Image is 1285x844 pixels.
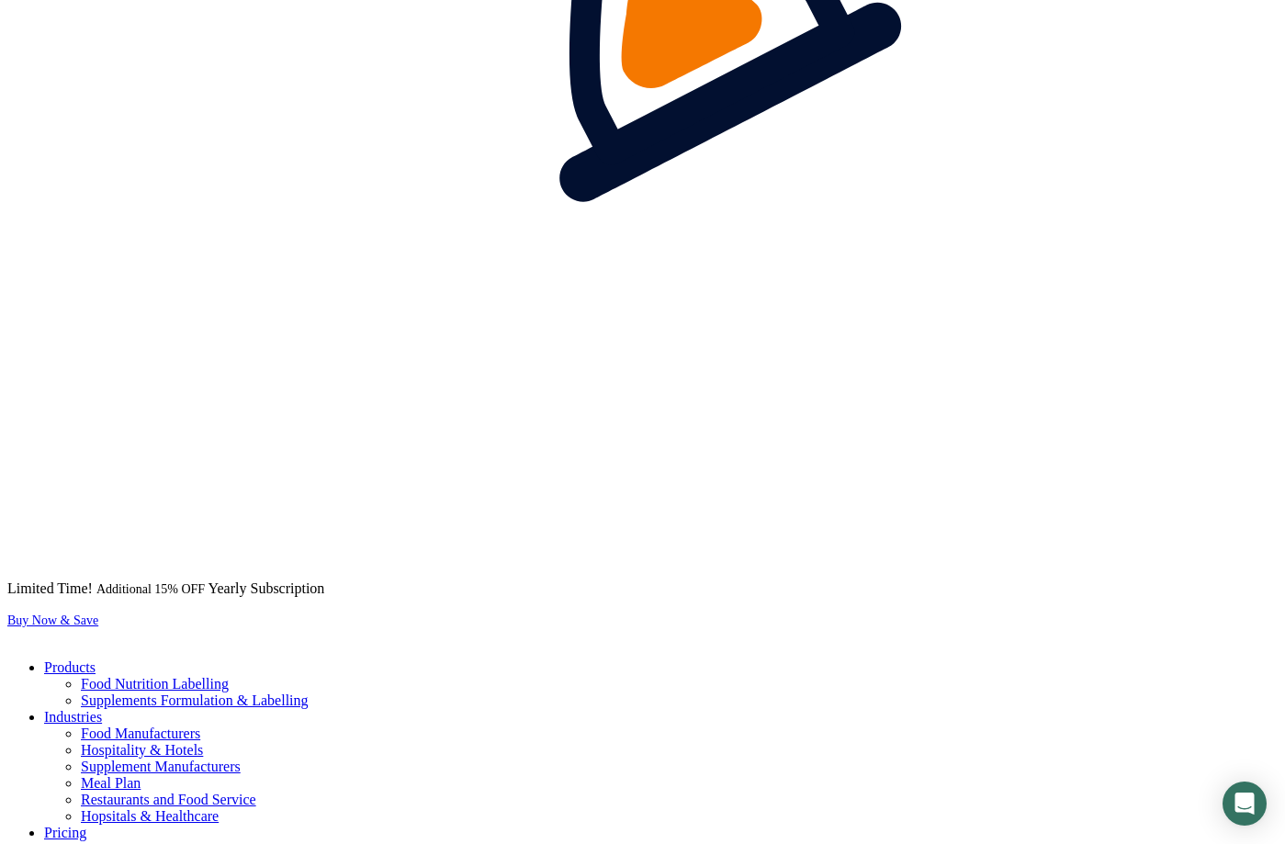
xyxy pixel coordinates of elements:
[81,808,219,824] a: Hopsitals & Healthcare
[1223,782,1267,826] div: Open Intercom Messenger
[7,613,98,627] a: Buy Now & Save
[81,759,241,774] a: Supplement Manufacturers
[7,580,93,596] span: Limited Time!
[81,692,309,708] a: Supplements Formulation & Labelling
[81,726,200,741] a: Food Manufacturers
[44,825,86,840] a: Pricing
[96,582,205,596] span: Additional 15% OFF
[81,742,203,758] a: Hospitality & Hotels
[81,775,141,791] a: Meal Plan
[81,676,229,692] a: Food Nutrition Labelling
[44,659,96,675] a: Products
[44,709,102,725] a: Industries
[209,580,325,596] span: Yearly Subscription
[81,792,256,807] a: Restaurants and Food Service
